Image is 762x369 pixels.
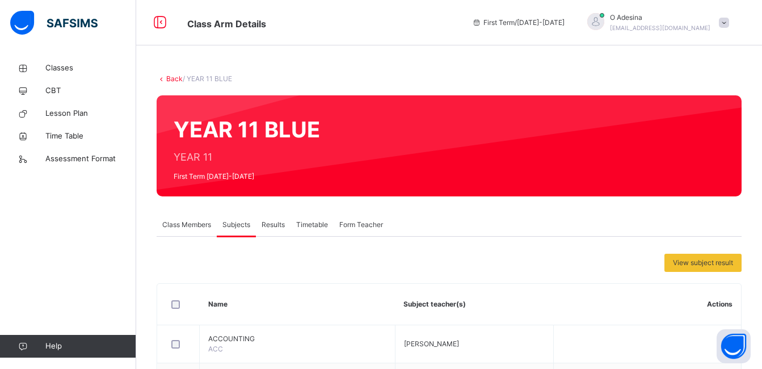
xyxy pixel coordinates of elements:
[187,18,266,30] span: Class Arm Details
[717,329,751,363] button: Open asap
[10,11,98,35] img: safsims
[339,220,383,230] span: Form Teacher
[208,345,223,353] span: ACC
[395,284,553,325] th: Subject teacher(s)
[45,62,136,74] span: Classes
[553,284,741,325] th: Actions
[200,284,395,325] th: Name
[45,85,136,97] span: CBT
[45,131,136,142] span: Time Table
[166,74,183,83] a: Back
[610,24,710,31] span: [EMAIL_ADDRESS][DOMAIN_NAME]
[673,258,733,268] span: View subject result
[222,220,250,230] span: Subjects
[296,220,328,230] span: Timetable
[208,334,386,344] span: ACCOUNTING
[404,339,459,348] span: [PERSON_NAME]
[45,341,136,352] span: Help
[472,18,565,28] span: session/term information
[45,153,136,165] span: Assessment Format
[610,12,710,23] span: O Adesina
[183,74,232,83] span: / YEAR 11 BLUE
[162,220,211,230] span: Class Members
[576,12,735,33] div: OAdesina
[262,220,285,230] span: Results
[45,108,136,119] span: Lesson Plan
